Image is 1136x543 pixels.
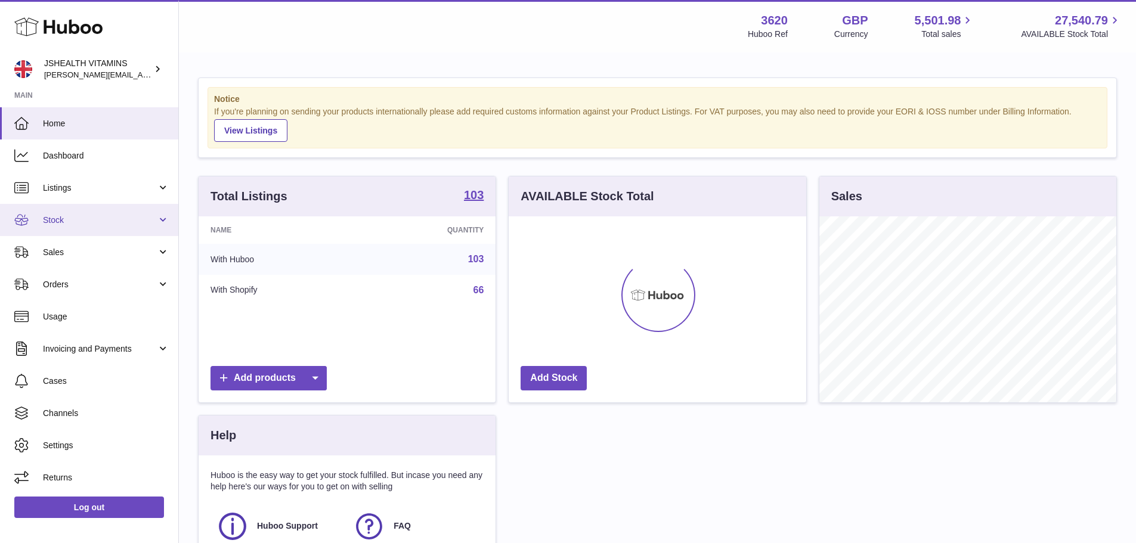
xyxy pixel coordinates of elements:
[43,215,157,226] span: Stock
[214,94,1101,105] strong: Notice
[915,13,961,29] span: 5,501.98
[359,216,496,244] th: Quantity
[831,188,862,204] h3: Sales
[43,279,157,290] span: Orders
[43,472,169,483] span: Returns
[921,29,974,40] span: Total sales
[748,29,788,40] div: Huboo Ref
[211,427,236,443] h3: Help
[43,247,157,258] span: Sales
[216,510,341,542] a: Huboo Support
[761,13,788,29] strong: 3620
[43,343,157,355] span: Invoicing and Payments
[834,29,868,40] div: Currency
[199,244,359,275] td: With Huboo
[521,366,587,390] a: Add Stock
[43,376,169,387] span: Cases
[464,189,484,201] strong: 103
[842,13,868,29] strong: GBP
[353,510,478,542] a: FAQ
[464,189,484,203] a: 103
[473,285,484,295] a: 66
[394,520,411,532] span: FAQ
[199,216,359,244] th: Name
[211,366,327,390] a: Add products
[915,13,975,40] a: 5,501.98 Total sales
[211,188,287,204] h3: Total Listings
[43,150,169,162] span: Dashboard
[44,70,239,79] span: [PERSON_NAME][EMAIL_ADDRESS][DOMAIN_NAME]
[44,58,151,80] div: JSHEALTH VITAMINS
[1021,29,1122,40] span: AVAILABLE Stock Total
[14,60,32,78] img: francesca@jshealthvitamins.com
[43,118,169,129] span: Home
[1055,13,1108,29] span: 27,540.79
[211,470,484,492] p: Huboo is the easy way to get your stock fulfilled. But incase you need any help here's our ways f...
[43,408,169,419] span: Channels
[521,188,654,204] h3: AVAILABLE Stock Total
[14,497,164,518] a: Log out
[257,520,318,532] span: Huboo Support
[43,311,169,322] span: Usage
[43,182,157,194] span: Listings
[43,440,169,451] span: Settings
[199,275,359,306] td: With Shopify
[468,254,484,264] a: 103
[214,119,287,142] a: View Listings
[1021,13,1122,40] a: 27,540.79 AVAILABLE Stock Total
[214,106,1101,142] div: If you're planning on sending your products internationally please add required customs informati...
